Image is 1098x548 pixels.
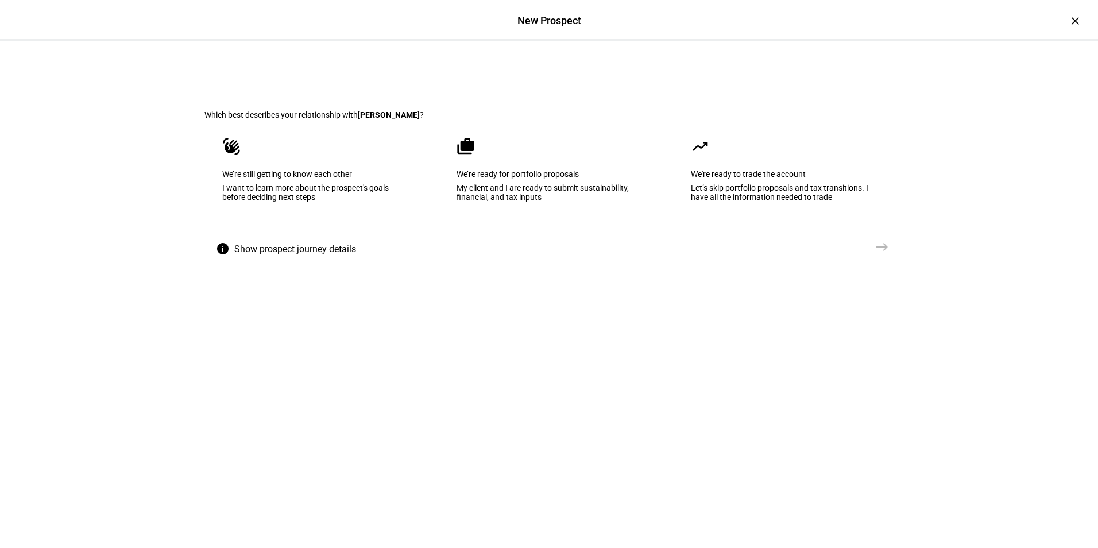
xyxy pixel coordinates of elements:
div: I want to learn more about the prospect's goals before deciding next steps [222,183,407,202]
eth-mega-radio-button: We’re ready for portfolio proposals [439,119,659,236]
mat-icon: cases [457,137,475,156]
b: [PERSON_NAME] [358,110,420,119]
div: Let’s skip portfolio proposals and tax transitions. I have all the information needed to trade [691,183,876,202]
div: We’re still getting to know each other [222,169,407,179]
span: Show prospect journey details [234,236,356,263]
div: My client and I are ready to submit sustainability, financial, and tax inputs [457,183,641,202]
mat-icon: waving_hand [222,137,241,156]
div: × [1066,11,1084,30]
mat-icon: moving [691,137,709,156]
div: We’re ready for portfolio proposals [457,169,641,179]
eth-mega-radio-button: We’re still getting to know each other [204,119,425,236]
button: Show prospect journey details [204,236,372,263]
div: We're ready to trade the account [691,169,876,179]
div: Which best describes your relationship with ? [204,110,894,119]
mat-icon: info [216,242,230,256]
eth-mega-radio-button: We're ready to trade the account [673,119,894,236]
